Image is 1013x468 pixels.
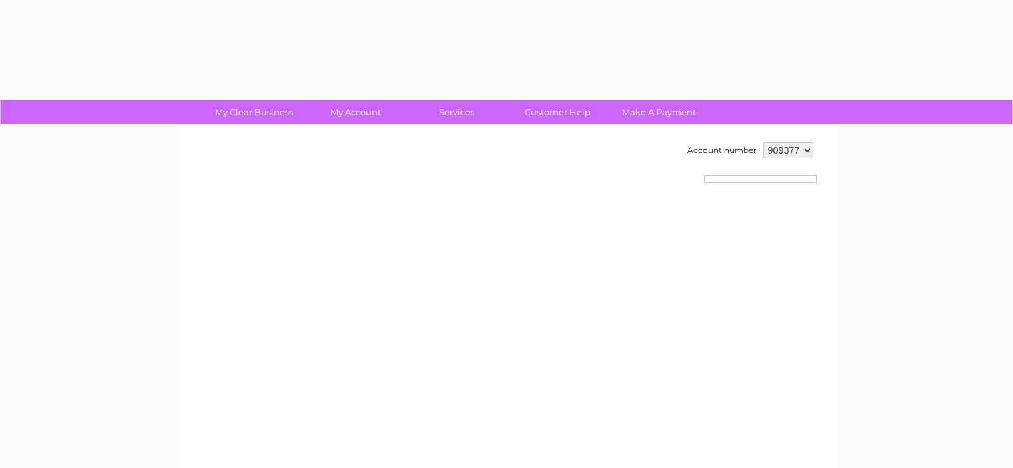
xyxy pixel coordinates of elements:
a: Services [402,100,511,124]
a: My Clear Business [199,100,309,124]
a: Make A Payment [604,100,714,124]
a: Customer Help [503,100,613,124]
a: My Account [300,100,410,124]
td: Account number [684,139,760,162]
